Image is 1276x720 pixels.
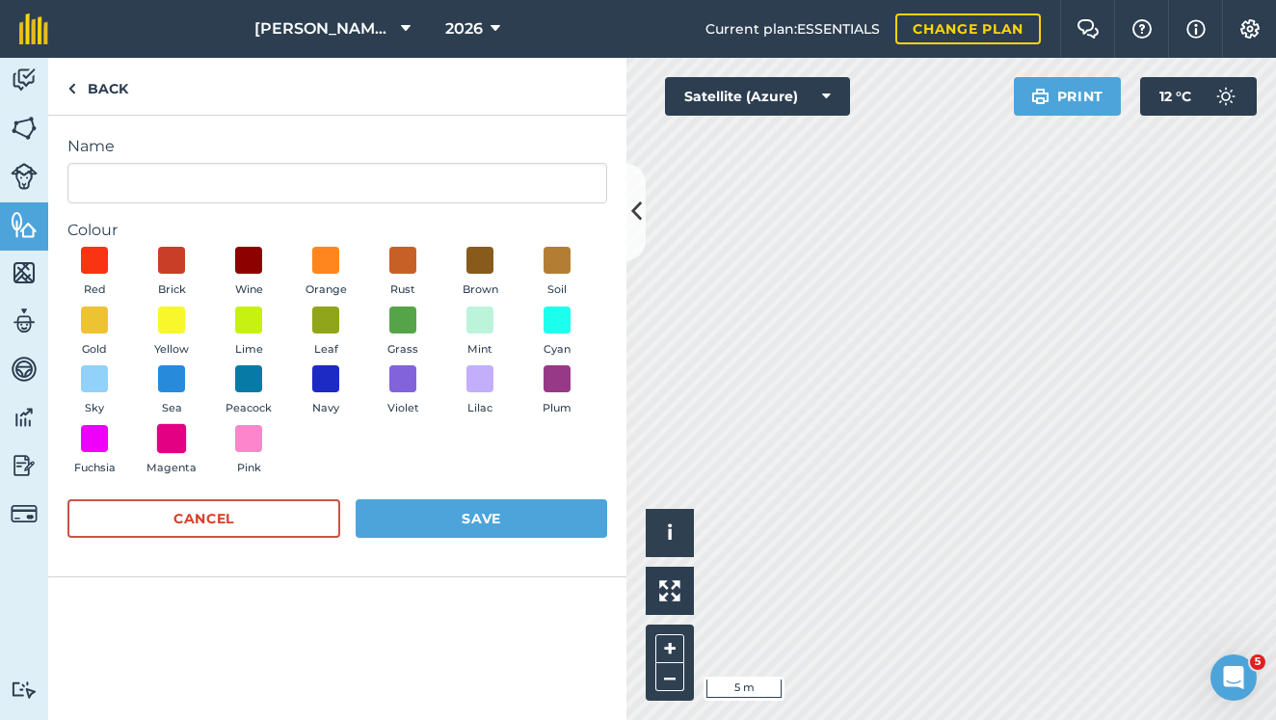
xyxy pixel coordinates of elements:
[67,219,607,242] label: Colour
[299,247,353,299] button: Orange
[895,13,1041,44] a: Change plan
[145,425,199,477] button: Magenta
[655,663,684,691] button: –
[530,365,584,417] button: Plum
[11,403,38,432] img: svg+xml;base64,PD94bWwgdmVyc2lvbj0iMS4wIiBlbmNvZGluZz0idXRmLTgiPz4KPCEtLSBHZW5lcmF0b3I6IEFkb2JlIE...
[1210,654,1257,701] iframe: Intercom live chat
[1207,77,1245,116] img: svg+xml;base64,PD94bWwgdmVyc2lvbj0iMS4wIiBlbmNvZGluZz0idXRmLTgiPz4KPCEtLSBHZW5lcmF0b3I6IEFkb2JlIE...
[356,499,607,538] button: Save
[314,341,338,359] span: Leaf
[667,520,673,545] span: i
[299,365,353,417] button: Navy
[162,400,182,417] span: Sea
[82,341,107,359] span: Gold
[445,17,483,40] span: 2026
[1130,19,1154,39] img: A question mark icon
[11,355,38,384] img: svg+xml;base64,PD94bWwgdmVyc2lvbj0iMS4wIiBlbmNvZGluZz0idXRmLTgiPz4KPCEtLSBHZW5lcmF0b3I6IEFkb2JlIE...
[84,281,106,299] span: Red
[145,247,199,299] button: Brick
[222,307,276,359] button: Lime
[1014,77,1122,116] button: Print
[646,509,694,557] button: i
[453,365,507,417] button: Lilac
[11,210,38,239] img: svg+xml;base64,PHN2ZyB4bWxucz0iaHR0cDovL3d3dy53My5vcmcvMjAwMC9zdmciIHdpZHRoPSI1NiIgaGVpZ2h0PSI2MC...
[306,281,347,299] span: Orange
[254,17,393,40] span: [PERSON_NAME] Farm Partnership
[1077,19,1100,39] img: Two speech bubbles overlapping with the left bubble in the forefront
[19,13,48,44] img: fieldmargin Logo
[11,66,38,94] img: svg+xml;base64,PD94bWwgdmVyc2lvbj0iMS4wIiBlbmNvZGluZz0idXRmLTgiPz4KPCEtLSBHZW5lcmF0b3I6IEFkb2JlIE...
[146,460,197,477] span: Magenta
[11,163,38,190] img: svg+xml;base64,PD94bWwgdmVyc2lvbj0iMS4wIiBlbmNvZGluZz0idXRmLTgiPz4KPCEtLSBHZW5lcmF0b3I6IEFkb2JlIE...
[1186,17,1206,40] img: svg+xml;base64,PHN2ZyB4bWxucz0iaHR0cDovL3d3dy53My5vcmcvMjAwMC9zdmciIHdpZHRoPSIxNyIgaGVpZ2h0PSIxNy...
[235,281,263,299] span: Wine
[387,341,418,359] span: Grass
[74,460,116,477] span: Fuchsia
[376,247,430,299] button: Rust
[1031,85,1050,108] img: svg+xml;base64,PHN2ZyB4bWxucz0iaHR0cDovL3d3dy53My5vcmcvMjAwMC9zdmciIHdpZHRoPSIxOSIgaGVpZ2h0PSIyNC...
[665,77,850,116] button: Satellite (Azure)
[235,341,263,359] span: Lime
[154,341,189,359] span: Yellow
[226,400,272,417] span: Peacock
[1140,77,1257,116] button: 12 °C
[312,400,339,417] span: Navy
[1238,19,1262,39] img: A cog icon
[222,247,276,299] button: Wine
[222,365,276,417] button: Peacock
[85,400,104,417] span: Sky
[11,451,38,480] img: svg+xml;base64,PD94bWwgdmVyc2lvbj0iMS4wIiBlbmNvZGluZz0idXRmLTgiPz4KPCEtLSBHZW5lcmF0b3I6IEFkb2JlIE...
[376,365,430,417] button: Violet
[222,425,276,477] button: Pink
[145,307,199,359] button: Yellow
[453,307,507,359] button: Mint
[453,247,507,299] button: Brown
[158,281,186,299] span: Brick
[11,680,38,699] img: svg+xml;base64,PD94bWwgdmVyc2lvbj0iMS4wIiBlbmNvZGluZz0idXRmLTgiPz4KPCEtLSBHZW5lcmF0b3I6IEFkb2JlIE...
[390,281,415,299] span: Rust
[67,499,340,538] button: Cancel
[659,580,680,601] img: Four arrows, one pointing top left, one top right, one bottom right and the last bottom left
[655,634,684,663] button: +
[530,247,584,299] button: Soil
[1159,77,1191,116] span: 12 ° C
[376,307,430,359] button: Grass
[544,341,571,359] span: Cyan
[387,400,419,417] span: Violet
[705,18,880,40] span: Current plan : ESSENTIALS
[299,307,353,359] button: Leaf
[67,247,121,299] button: Red
[1250,654,1265,670] span: 5
[543,400,572,417] span: Plum
[67,307,121,359] button: Gold
[145,365,199,417] button: Sea
[48,58,147,115] a: Back
[11,307,38,335] img: svg+xml;base64,PD94bWwgdmVyc2lvbj0iMS4wIiBlbmNvZGluZz0idXRmLTgiPz4KPCEtLSBHZW5lcmF0b3I6IEFkb2JlIE...
[67,365,121,417] button: Sky
[467,341,492,359] span: Mint
[11,258,38,287] img: svg+xml;base64,PHN2ZyB4bWxucz0iaHR0cDovL3d3dy53My5vcmcvMjAwMC9zdmciIHdpZHRoPSI1NiIgaGVpZ2h0PSI2MC...
[547,281,567,299] span: Soil
[11,500,38,527] img: svg+xml;base64,PD94bWwgdmVyc2lvbj0iMS4wIiBlbmNvZGluZz0idXRmLTgiPz4KPCEtLSBHZW5lcmF0b3I6IEFkb2JlIE...
[467,400,492,417] span: Lilac
[463,281,498,299] span: Brown
[67,425,121,477] button: Fuchsia
[530,307,584,359] button: Cyan
[67,135,607,158] label: Name
[237,460,261,477] span: Pink
[67,77,76,100] img: svg+xml;base64,PHN2ZyB4bWxucz0iaHR0cDovL3d3dy53My5vcmcvMjAwMC9zdmciIHdpZHRoPSI5IiBoZWlnaHQ9IjI0Ii...
[11,114,38,143] img: svg+xml;base64,PHN2ZyB4bWxucz0iaHR0cDovL3d3dy53My5vcmcvMjAwMC9zdmciIHdpZHRoPSI1NiIgaGVpZ2h0PSI2MC...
